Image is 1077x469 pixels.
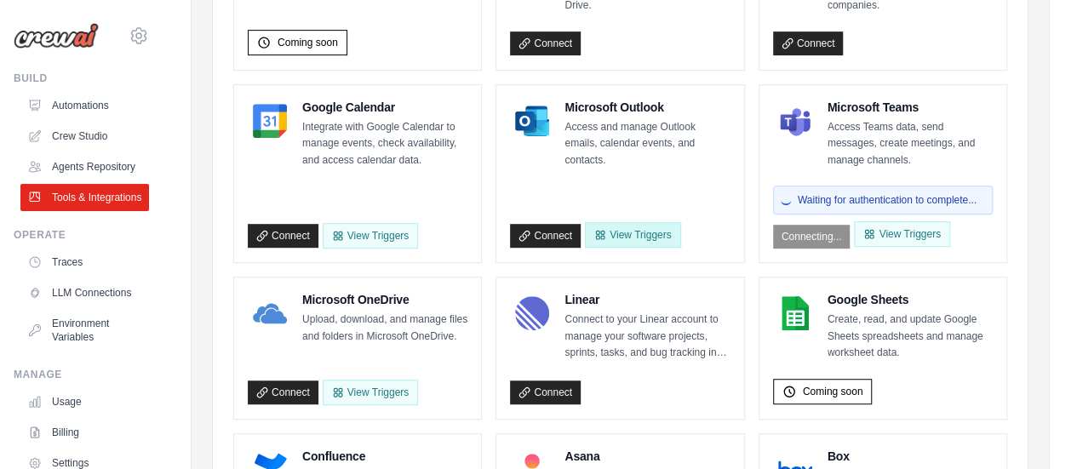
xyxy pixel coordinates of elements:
[778,296,812,330] img: Google Sheets Logo
[20,419,149,446] a: Billing
[773,31,844,55] a: Connect
[828,119,993,169] p: Access Teams data, send messages, create meetings, and manage channels.
[798,193,977,207] span: Waiting for authentication to complete...
[20,123,149,150] a: Crew Studio
[828,312,993,362] p: Create, read, and update Google Sheets spreadsheets and manage worksheet data.
[302,312,467,345] p: Upload, download, and manage files and folders in Microsoft OneDrive.
[585,222,680,248] : View Triggers
[564,312,730,362] p: Connect to your Linear account to manage your software projects, sprints, tasks, and bug tracking...
[20,92,149,119] a: Automations
[248,224,318,248] a: Connect
[302,448,467,465] h4: Confluence
[564,99,730,116] h4: Microsoft Outlook
[510,224,581,248] a: Connect
[515,104,549,138] img: Microsoft Outlook Logo
[323,380,418,405] : View Triggers
[20,388,149,415] a: Usage
[14,23,99,49] img: Logo
[564,291,730,308] h4: Linear
[515,296,549,330] img: Linear Logo
[14,368,149,381] div: Manage
[778,104,812,138] img: Microsoft Teams Logo
[248,380,318,404] a: Connect
[20,279,149,306] a: LLM Connections
[828,291,993,308] h4: Google Sheets
[302,291,467,308] h4: Microsoft OneDrive
[828,99,993,116] h4: Microsoft Teams
[302,119,467,169] p: Integrate with Google Calendar to manage events, check availability, and access calendar data.
[14,71,149,85] div: Build
[510,380,581,404] a: Connect
[302,99,467,116] h4: Google Calendar
[20,184,149,211] a: Tools & Integrations
[253,104,287,138] img: Google Calendar Logo
[14,228,149,242] div: Operate
[854,221,949,247] : View Triggers
[278,36,338,49] span: Coming soon
[803,385,863,398] span: Coming soon
[253,296,287,330] img: Microsoft OneDrive Logo
[828,448,993,465] h4: Box
[20,249,149,276] a: Traces
[564,448,730,465] h4: Asana
[20,310,149,351] a: Environment Variables
[323,223,418,249] button: View Triggers
[510,31,581,55] a: Connect
[20,153,149,180] a: Agents Repository
[564,119,730,169] p: Access and manage Outlook emails, calendar events, and contacts.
